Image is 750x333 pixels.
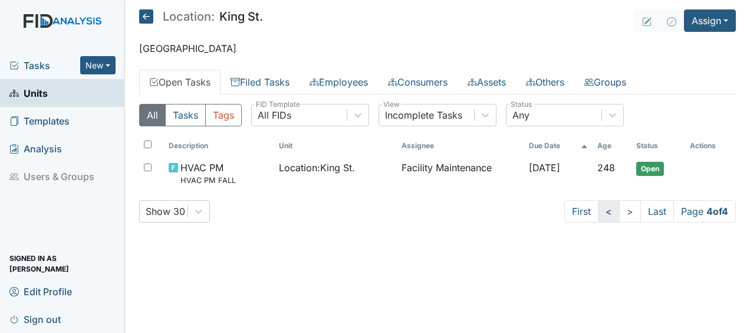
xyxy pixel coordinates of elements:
[205,104,242,126] button: Tags
[397,156,524,191] td: Facility Maintenance
[397,136,524,156] th: Assignee
[378,70,458,94] a: Consumers
[164,136,274,156] th: Toggle SortBy
[636,162,664,176] span: Open
[274,136,397,156] th: Toggle SortBy
[685,136,736,156] th: Actions
[385,108,462,122] div: Incomplete Tasks
[180,175,236,186] small: HVAC PM FALL
[300,70,378,94] a: Employees
[706,205,728,217] strong: 4 of 4
[564,200,736,223] nav: task-pagination
[684,9,736,32] button: Assign
[139,9,263,24] h5: King St.
[529,162,560,174] span: [DATE]
[9,112,70,130] span: Templates
[9,139,62,158] span: Analysis
[258,108,291,122] div: All FIDs
[524,136,593,156] th: Toggle SortBy
[139,104,736,223] div: Open Tasks
[180,161,236,186] span: HVAC PM HVAC PM FALL
[221,70,300,94] a: Filed Tasks
[516,70,574,94] a: Others
[631,136,685,156] th: Toggle SortBy
[673,200,736,223] span: Page
[80,56,116,74] button: New
[146,204,185,218] div: Show 30
[144,141,152,148] input: Toggle All Rows Selected
[9,282,72,301] span: Edit Profile
[279,161,355,175] span: Location : King St.
[564,200,598,223] a: First
[9,310,61,328] span: Sign out
[9,58,80,73] a: Tasks
[458,70,516,94] a: Assets
[139,104,242,126] div: Type filter
[593,136,631,156] th: Toggle SortBy
[574,70,636,94] a: Groups
[139,41,736,56] p: [GEOGRAPHIC_DATA]
[512,108,529,122] div: Any
[163,11,215,22] span: Location:
[598,200,620,223] a: <
[619,200,641,223] a: >
[9,254,116,273] span: Signed in as [PERSON_NAME]
[139,104,166,126] button: All
[165,104,206,126] button: Tasks
[640,200,674,223] a: Last
[9,84,48,102] span: Units
[597,162,615,174] span: 248
[139,70,221,94] a: Open Tasks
